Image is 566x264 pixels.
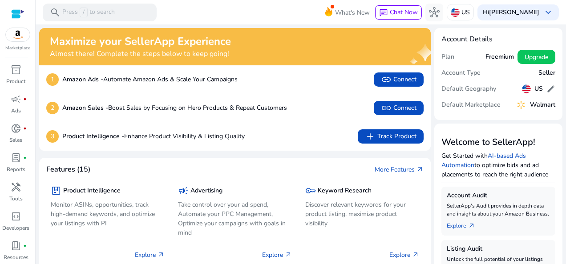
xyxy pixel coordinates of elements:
[530,101,555,109] h5: Walmart
[46,102,59,114] p: 2
[441,152,526,169] a: AI-based Ads Automation
[389,250,419,260] p: Explore
[62,75,238,84] p: Automate Amazon Ads & Scale Your Campaigns
[516,100,526,110] img: walmart.svg
[46,73,59,86] p: 1
[381,103,416,113] span: Connect
[50,7,61,18] span: search
[80,8,88,17] span: /
[374,101,424,115] button: linkConnect
[381,74,416,85] span: Connect
[485,53,514,61] h5: Freemium
[158,251,165,258] span: arrow_outward
[11,152,21,163] span: lab_profile
[441,69,481,77] h5: Account Type
[447,202,550,218] p: SellerApp's Audit provides in depth data and insights about your Amazon Business.
[50,50,231,58] h4: Almost there! Complete the steps below to keep going!
[447,192,550,200] h5: Account Audit
[441,53,454,61] h5: Plan
[461,4,470,20] p: US
[285,251,292,258] span: arrow_outward
[178,185,189,196] span: campaign
[318,187,372,195] h5: Keyword Research
[379,8,388,17] span: chat
[23,244,27,248] span: fiber_manual_record
[178,200,292,237] p: Take control over your ad spend, Automate your PPC Management, Optimize your campaigns with goals...
[451,8,460,17] img: us.svg
[365,131,416,142] span: Track Product
[62,103,287,112] p: Boost Sales by Focusing on Hero Products & Repeat Customers
[11,123,21,134] span: donut_small
[525,52,548,62] span: Upgrade
[11,94,21,104] span: campaign
[51,185,61,196] span: package
[335,5,370,20] span: What's New
[429,7,440,18] span: hub
[9,195,23,203] p: Tools
[63,187,121,195] h5: Product Intelligence
[11,182,21,192] span: handyman
[441,151,555,179] p: Get Started with to optimize bids and ad placements to reach the right audience
[135,250,165,260] p: Explore
[23,127,27,130] span: fiber_manual_record
[483,9,539,16] p: Hi
[441,35,555,44] h4: Account Details
[23,156,27,160] span: fiber_manual_record
[358,129,424,144] button: addTrack Product
[381,74,392,85] span: link
[522,84,531,93] img: us.svg
[412,251,419,258] span: arrow_outward
[447,245,550,253] h5: Listing Audit
[23,97,27,101] span: fiber_manual_record
[4,253,28,261] p: Resources
[11,107,21,115] p: Ads
[62,132,245,141] p: Enhance Product Visibility & Listing Quality
[425,4,443,21] button: hub
[62,132,124,140] b: Product Intelligence -
[546,84,555,93] span: edit
[381,103,392,113] span: link
[190,187,222,195] h5: Advertising
[5,45,30,52] p: Marketplace
[538,69,555,77] h5: Seller
[447,218,482,230] a: Explorearrow_outward
[374,72,424,87] button: linkConnect
[489,8,539,16] b: [PERSON_NAME]
[62,75,103,84] b: Amazon Ads -
[416,166,424,173] span: arrow_outward
[11,240,21,251] span: book_4
[441,101,501,109] h5: Default Marketplace
[11,64,21,75] span: inventory_2
[441,137,555,148] h3: Welcome to SellerApp!
[62,8,115,17] p: Press to search
[46,165,90,174] h4: Features (15)
[62,104,108,112] b: Amazon Sales -
[2,224,29,232] p: Developers
[46,130,59,143] p: 3
[390,8,418,16] span: Chat Now
[262,250,292,260] p: Explore
[305,185,316,196] span: key
[9,136,22,144] p: Sales
[305,200,419,228] p: Discover relevant keywords for your product listing, maximize product visibility
[51,200,165,228] p: Monitor ASINs, opportunities, track high-demand keywords, and optimize your listings with PI
[375,5,422,20] button: chatChat Now
[6,77,25,85] p: Product
[7,165,25,173] p: Reports
[534,85,543,93] h5: US
[50,35,231,48] h2: Maximize your SellerApp Experience
[543,7,554,18] span: keyboard_arrow_down
[517,50,555,64] button: Upgrade
[11,211,21,222] span: code_blocks
[365,131,376,142] span: add
[375,165,424,174] a: More Featuresarrow_outward
[6,28,30,41] img: amazon.svg
[468,222,475,229] span: arrow_outward
[441,85,496,93] h5: Default Geography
